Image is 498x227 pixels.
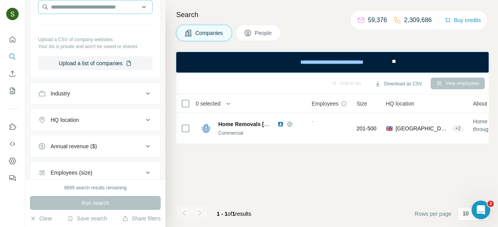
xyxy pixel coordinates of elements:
div: + 2 [452,125,464,132]
span: People [255,29,273,37]
button: Enrich CSV [6,67,19,81]
img: LinkedIn logo [277,121,284,127]
button: Clear [30,215,52,222]
span: About [473,100,487,107]
button: Buy credits [445,15,481,26]
span: Employees [312,100,338,107]
p: 2,309,686 [404,16,432,25]
div: Employees (size) [51,169,92,177]
span: [GEOGRAPHIC_DATA], [GEOGRAPHIC_DATA], [GEOGRAPHIC_DATA] [396,125,449,132]
span: 1 [232,211,235,217]
span: 2 [487,201,494,207]
button: Save search [67,215,107,222]
button: HQ location [30,111,160,129]
div: Commercial [218,130,302,137]
span: of [228,211,232,217]
button: Use Surfe on LinkedIn [6,120,19,134]
span: Size [356,100,367,107]
p: 10 [463,210,469,217]
div: 9899 search results remaining [64,184,127,191]
p: Upload a CSV of company websites. [38,36,153,43]
button: Use Surfe API [6,137,19,151]
span: 0 selected [196,100,221,107]
button: Industry [30,84,160,103]
button: Dashboard [6,154,19,168]
p: Your list is private and won't be saved or shared. [38,43,153,50]
img: Avatar [6,8,19,20]
img: Logo of Home Removals Newcastle [200,122,212,135]
span: results [217,211,251,217]
p: 59,376 [368,16,387,25]
button: Annual revenue ($) [30,137,160,156]
button: Feedback [6,171,19,185]
button: My lists [6,84,19,98]
button: Upload a list of companies [38,56,153,70]
span: Companies [195,29,224,37]
span: Home Removals [GEOGRAPHIC_DATA] [218,121,320,127]
span: 1 - 1 [217,211,228,217]
span: HQ location [386,100,414,107]
span: Rows per page [415,210,451,218]
span: - [312,118,314,125]
span: 201-500 [356,125,376,132]
div: Annual revenue ($) [51,142,97,150]
span: 🇬🇧 [386,125,393,132]
h4: Search [176,9,489,20]
button: Search [6,50,19,64]
div: HQ location [51,116,79,124]
button: Employees (size) [30,163,160,182]
div: Industry [51,90,70,97]
iframe: Banner [176,52,489,73]
iframe: Intercom live chat [472,201,490,219]
button: Download as CSV [369,78,427,90]
button: Quick start [6,33,19,47]
button: Share filters [122,215,161,222]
